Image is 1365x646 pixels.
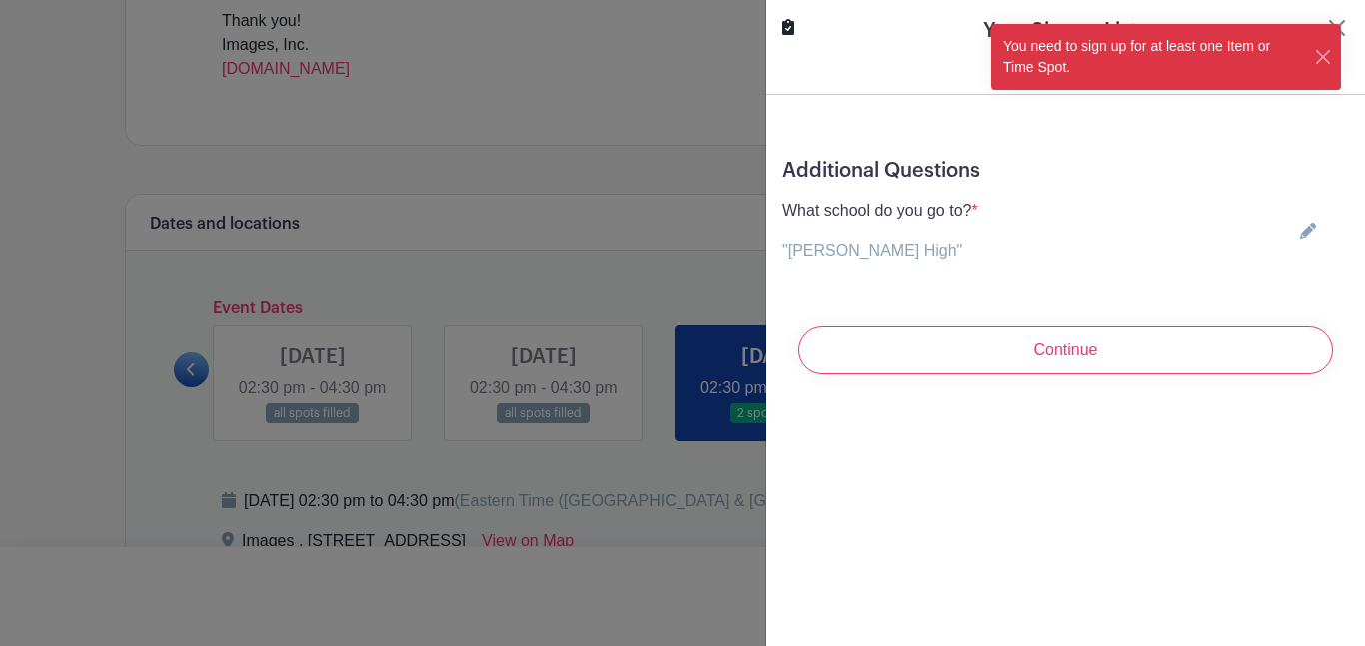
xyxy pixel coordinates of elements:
input: Continue [798,326,1333,374]
h5: Your Signup List [983,16,1137,46]
button: Close [1314,47,1333,68]
h5: Additional Questions [782,159,1349,183]
p: What school do you go to? [782,199,978,223]
div: You need to sign up for at least one Item or Time Spot. [991,24,1314,90]
a: "[PERSON_NAME] High" [782,242,962,259]
button: Close [1325,16,1349,40]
